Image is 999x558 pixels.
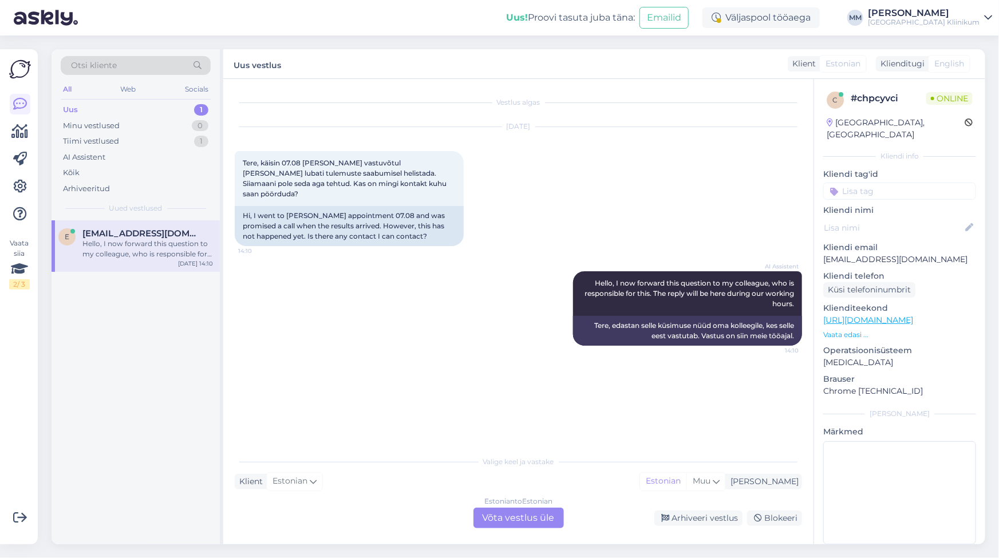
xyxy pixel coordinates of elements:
[823,183,976,200] input: Lisa tag
[934,58,964,70] span: English
[868,9,980,18] div: [PERSON_NAME]
[235,121,802,132] div: [DATE]
[109,203,163,213] span: Uued vestlused
[9,279,30,290] div: 2 / 3
[823,409,976,419] div: [PERSON_NAME]
[823,254,976,266] p: [EMAIL_ADDRESS][DOMAIN_NAME]
[823,345,976,357] p: Operatsioonisüsteem
[243,159,448,198] span: Tere, käisin 07.08 [PERSON_NAME] vastuvõtul [PERSON_NAME] lubati tulemuste saabumisel helistada. ...
[726,476,799,488] div: [PERSON_NAME]
[235,97,802,108] div: Vestlus algas
[823,385,976,397] p: Chrome [TECHNICAL_ID]
[756,346,799,355] span: 14:10
[71,60,117,72] span: Otsi kliente
[183,82,211,97] div: Socials
[63,167,80,179] div: Kõik
[702,7,820,28] div: Väljaspool tööaega
[585,279,796,308] span: Hello, I now forward this question to my colleague, who is responsible for this. The reply will b...
[63,136,119,147] div: Tiimi vestlused
[823,151,976,161] div: Kliendi info
[639,7,689,29] button: Emailid
[61,82,74,97] div: All
[868,18,980,27] div: [GEOGRAPHIC_DATA] Kliinikum
[823,282,915,298] div: Küsi telefoninumbrit
[640,473,686,490] div: Estonian
[654,510,743,526] div: Arhiveeri vestlus
[833,96,838,104] span: c
[194,136,208,147] div: 1
[926,92,973,105] span: Online
[573,316,802,346] div: Tere, edastan selle küsimuse nüüd oma kolleegile, kes selle eest vastutab. Vastus on siin meie tö...
[9,238,30,290] div: Vaata siia
[823,426,976,438] p: Märkmed
[823,204,976,216] p: Kliendi nimi
[273,475,307,488] span: Estonian
[82,228,202,239] span: eleanorakullama@gmail.com
[756,262,799,271] span: AI Assistent
[827,117,965,141] div: [GEOGRAPHIC_DATA], [GEOGRAPHIC_DATA]
[234,56,281,72] label: Uus vestlus
[823,302,976,314] p: Klienditeekond
[823,242,976,254] p: Kliendi email
[238,247,281,255] span: 14:10
[178,259,213,268] div: [DATE] 14:10
[847,10,863,26] div: MM
[235,476,263,488] div: Klient
[235,457,802,467] div: Valige keel ja vastake
[484,496,552,506] div: Estonian to Estonian
[82,239,213,259] div: Hello, I now forward this question to my colleague, who is responsible for this. The reply will b...
[194,104,208,116] div: 1
[473,508,564,528] div: Võta vestlus üle
[192,120,208,132] div: 0
[851,92,926,105] div: # chpcyvci
[63,152,105,163] div: AI Assistent
[823,357,976,369] p: [MEDICAL_DATA]
[693,476,710,486] span: Muu
[63,104,78,116] div: Uus
[506,12,528,23] b: Uus!
[63,120,120,132] div: Minu vestlused
[823,373,976,385] p: Brauser
[824,221,963,234] input: Lisa nimi
[235,206,464,246] div: Hi, I went to [PERSON_NAME] appointment 07.08 and was promised a call when the results arrived. H...
[823,330,976,340] p: Vaata edasi ...
[823,270,976,282] p: Kliendi telefon
[63,183,110,195] div: Arhiveeritud
[65,232,69,241] span: e
[823,168,976,180] p: Kliendi tag'id
[826,58,860,70] span: Estonian
[823,315,913,325] a: [URL][DOMAIN_NAME]
[876,58,925,70] div: Klienditugi
[868,9,992,27] a: [PERSON_NAME][GEOGRAPHIC_DATA] Kliinikum
[119,82,139,97] div: Web
[9,58,31,80] img: Askly Logo
[747,510,802,526] div: Blokeeri
[788,58,816,70] div: Klient
[506,11,635,25] div: Proovi tasuta juba täna:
